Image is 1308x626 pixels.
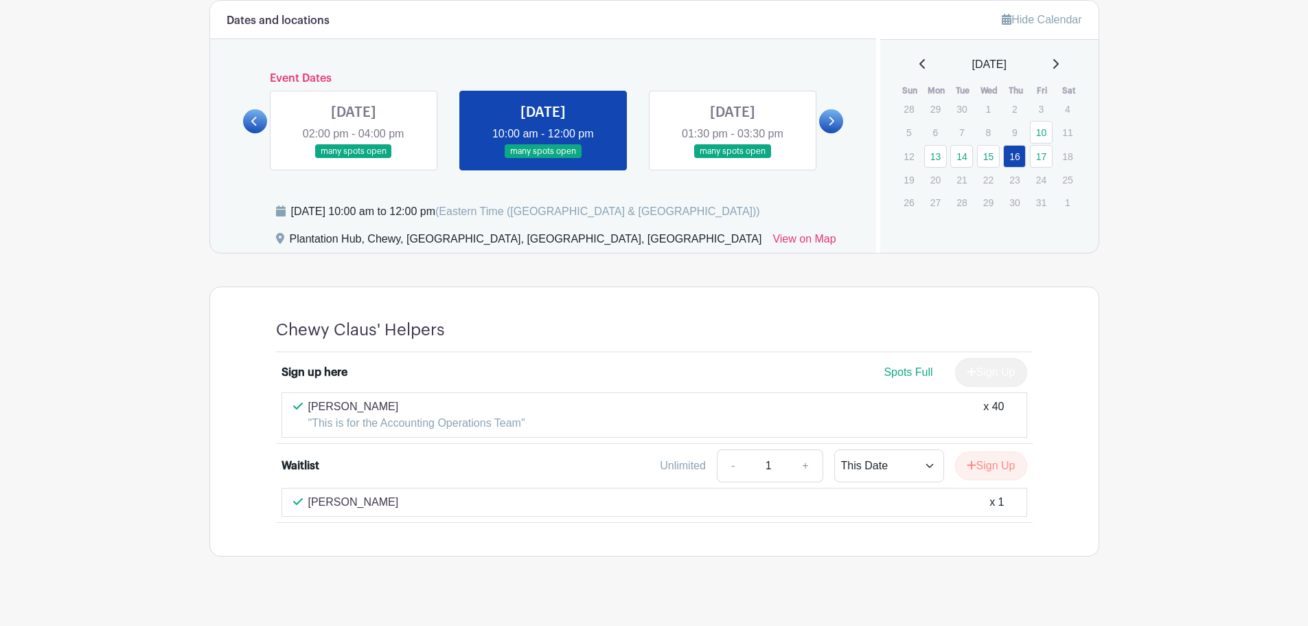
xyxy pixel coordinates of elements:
[897,192,920,213] p: 26
[1002,84,1029,98] th: Thu
[290,231,762,253] div: Plantation Hub, Chewy, [GEOGRAPHIC_DATA], [GEOGRAPHIC_DATA], [GEOGRAPHIC_DATA]
[282,364,347,381] div: Sign up here
[267,72,820,85] h6: Event Dates
[282,458,319,474] div: Waitlist
[291,203,760,220] div: [DATE] 10:00 am to 12:00 pm
[1030,169,1053,190] p: 24
[950,145,973,168] a: 14
[897,169,920,190] p: 19
[897,84,923,98] th: Sun
[950,84,976,98] th: Tue
[950,98,973,120] p: 30
[772,231,836,253] a: View on Map
[1003,122,1026,143] p: 9
[1056,122,1079,143] p: 11
[950,122,973,143] p: 7
[897,122,920,143] p: 5
[1029,84,1056,98] th: Fri
[227,14,330,27] h6: Dates and locations
[989,494,1004,511] div: x 1
[1056,192,1079,213] p: 1
[977,192,1000,213] p: 29
[924,145,947,168] a: 13
[1056,169,1079,190] p: 25
[276,320,445,340] h4: Chewy Claus' Helpers
[1030,98,1053,120] p: 3
[660,458,706,474] div: Unlimited
[972,56,1007,73] span: [DATE]
[983,399,1004,432] div: x 40
[308,415,525,432] p: "This is for the Accounting Operations Team"
[950,169,973,190] p: 21
[1030,192,1053,213] p: 31
[1030,121,1053,144] a: 10
[924,192,947,213] p: 27
[1003,169,1026,190] p: 23
[950,192,973,213] p: 28
[1056,146,1079,167] p: 18
[1003,98,1026,120] p: 2
[977,122,1000,143] p: 8
[1030,145,1053,168] a: 17
[924,122,947,143] p: 6
[977,145,1000,168] a: 15
[788,449,823,482] a: +
[977,169,1000,190] p: 22
[1055,84,1082,98] th: Sat
[1003,192,1026,213] p: 30
[1002,14,1081,25] a: Hide Calendar
[977,98,1000,120] p: 1
[924,169,947,190] p: 20
[1056,98,1079,120] p: 4
[955,451,1027,480] button: Sign Up
[435,205,760,217] span: (Eastern Time ([GEOGRAPHIC_DATA] & [GEOGRAPHIC_DATA]))
[884,366,932,378] span: Spots Full
[717,449,748,482] a: -
[897,98,920,120] p: 28
[976,84,1003,98] th: Wed
[308,494,399,511] p: [PERSON_NAME]
[1003,145,1026,168] a: 16
[308,399,525,415] p: [PERSON_NAME]
[897,146,920,167] p: 12
[924,98,947,120] p: 29
[923,84,950,98] th: Mon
